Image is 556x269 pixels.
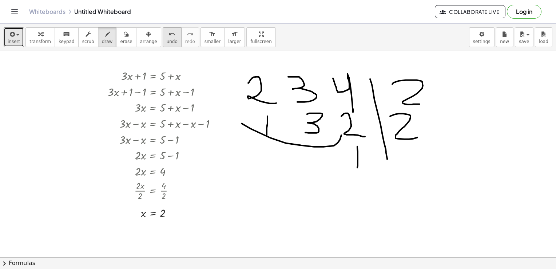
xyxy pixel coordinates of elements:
a: Whiteboards [29,8,65,15]
span: insert [8,39,20,44]
span: draw [102,39,113,44]
button: new [496,27,513,47]
button: save [515,27,533,47]
span: save [519,39,529,44]
button: redoredo [181,27,199,47]
i: undo [168,30,175,39]
span: smaller [204,39,221,44]
button: undoundo [163,27,182,47]
button: Collaborate Live [435,5,505,18]
i: format_size [209,30,216,39]
button: load [535,27,552,47]
i: keyboard [63,30,70,39]
button: format_sizelarger [224,27,245,47]
button: format_sizesmaller [200,27,225,47]
span: arrange [140,39,157,44]
i: redo [187,30,194,39]
button: scrub [78,27,98,47]
button: erase [116,27,136,47]
button: insert [4,27,24,47]
button: Toggle navigation [9,6,20,17]
span: settings [473,39,491,44]
span: scrub [82,39,94,44]
button: transform [25,27,55,47]
span: erase [120,39,132,44]
span: undo [167,39,178,44]
span: transform [29,39,51,44]
button: draw [98,27,117,47]
button: Log in [507,5,541,19]
span: redo [185,39,195,44]
span: keypad [59,39,75,44]
button: fullscreen [246,27,275,47]
button: settings [469,27,495,47]
span: load [539,39,548,44]
i: format_size [231,30,238,39]
button: arrange [136,27,161,47]
button: keyboardkeypad [55,27,79,47]
span: larger [228,39,241,44]
span: new [500,39,509,44]
span: fullscreen [250,39,271,44]
span: Collaborate Live [441,8,499,15]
